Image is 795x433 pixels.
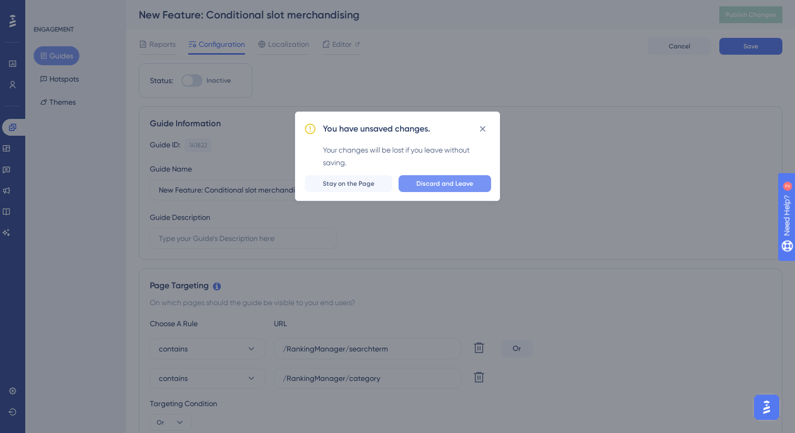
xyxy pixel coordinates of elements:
[73,5,76,14] div: 2
[416,179,473,188] span: Discard and Leave
[25,3,66,15] span: Need Help?
[323,123,430,135] h2: You have unsaved changes.
[323,144,491,169] div: Your changes will be lost if you leave without saving.
[751,391,782,423] iframe: UserGuiding AI Assistant Launcher
[323,179,374,188] span: Stay on the Page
